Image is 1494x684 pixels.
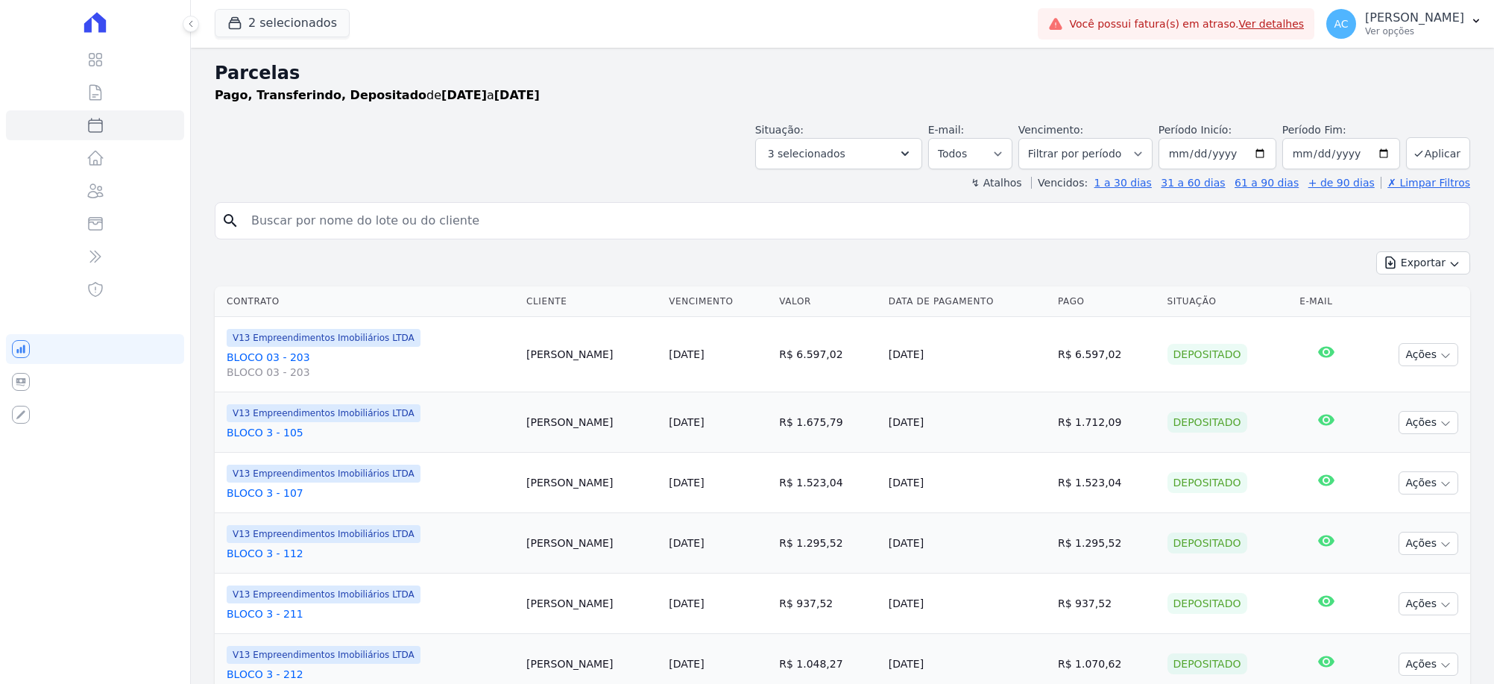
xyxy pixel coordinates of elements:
[669,348,704,360] a: [DATE]
[755,124,804,136] label: Situação:
[883,574,1052,634] td: [DATE]
[669,537,704,549] a: [DATE]
[215,60,1470,87] h2: Parcelas
[773,574,883,634] td: R$ 937,52
[1167,533,1247,553] div: Depositado
[669,658,704,670] a: [DATE]
[227,350,514,380] a: BLOCO 03 - 203BLOCO 03 - 203
[1052,574,1162,634] td: R$ 937,52
[883,392,1052,453] td: [DATE]
[1399,411,1458,434] button: Ações
[227,667,514,682] a: BLOCO 3 - 212
[1052,513,1162,574] td: R$ 1.295,52
[1052,453,1162,513] td: R$ 1.523,04
[1365,10,1464,25] p: [PERSON_NAME]
[520,317,663,392] td: [PERSON_NAME]
[494,88,540,102] strong: [DATE]
[227,606,514,621] a: BLOCO 3 - 211
[227,586,420,603] span: V13 Empreendimentos Imobiliários LTDA
[215,286,520,317] th: Contrato
[1167,593,1247,614] div: Depositado
[1293,286,1358,317] th: E-mail
[1406,137,1470,169] button: Aplicar
[215,9,350,37] button: 2 selecionados
[1052,392,1162,453] td: R$ 1.712,09
[215,87,540,104] p: de a
[1159,124,1232,136] label: Período Inicío:
[663,286,773,317] th: Vencimento
[1018,124,1083,136] label: Vencimento:
[227,365,514,380] span: BLOCO 03 - 203
[883,513,1052,574] td: [DATE]
[1167,344,1247,365] div: Depositado
[227,525,420,543] span: V13 Empreendimentos Imobiliários LTDA
[1399,653,1458,676] button: Ações
[773,453,883,513] td: R$ 1.523,04
[971,177,1021,189] label: ↯ Atalhos
[768,145,845,163] span: 3 selecionados
[227,546,514,561] a: BLOCO 3 - 112
[1308,177,1375,189] a: + de 90 dias
[1167,412,1247,433] div: Depositado
[520,513,663,574] td: [PERSON_NAME]
[227,646,420,664] span: V13 Empreendimentos Imobiliários LTDA
[1334,19,1349,29] span: AC
[1314,3,1494,45] button: AC [PERSON_NAME] Ver opções
[1052,317,1162,392] td: R$ 6.597,02
[928,124,965,136] label: E-mail:
[669,416,704,428] a: [DATE]
[755,138,922,169] button: 3 selecionados
[1052,286,1162,317] th: Pago
[520,574,663,634] td: [PERSON_NAME]
[520,286,663,317] th: Cliente
[242,206,1463,236] input: Buscar por nome do lote ou do cliente
[1167,653,1247,674] div: Depositado
[227,486,514,501] a: BLOCO 3 - 107
[1161,177,1225,189] a: 31 a 60 dias
[773,392,883,453] td: R$ 1.675,79
[1399,592,1458,615] button: Ações
[883,317,1052,392] td: [DATE]
[441,88,487,102] strong: [DATE]
[1282,122,1400,138] label: Período Fim:
[215,88,426,102] strong: Pago, Transferindo, Depositado
[1162,286,1294,317] th: Situação
[669,597,704,609] a: [DATE]
[1399,343,1458,366] button: Ações
[1365,25,1464,37] p: Ver opções
[1399,471,1458,495] button: Ações
[1031,177,1088,189] label: Vencidos:
[1399,532,1458,555] button: Ações
[1381,177,1470,189] a: ✗ Limpar Filtros
[669,477,704,489] a: [DATE]
[227,425,514,440] a: BLOCO 3 - 105
[1167,472,1247,493] div: Depositado
[1235,177,1299,189] a: 61 a 90 dias
[1094,177,1152,189] a: 1 a 30 dias
[773,513,883,574] td: R$ 1.295,52
[520,453,663,513] td: [PERSON_NAME]
[1069,16,1304,32] span: Você possui fatura(s) em atraso.
[1239,18,1305,30] a: Ver detalhes
[221,212,239,230] i: search
[227,329,420,347] span: V13 Empreendimentos Imobiliários LTDA
[883,286,1052,317] th: Data de Pagamento
[227,404,420,422] span: V13 Empreendimentos Imobiliários LTDA
[227,465,420,483] span: V13 Empreendimentos Imobiliários LTDA
[1376,251,1470,274] button: Exportar
[883,453,1052,513] td: [DATE]
[520,392,663,453] td: [PERSON_NAME]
